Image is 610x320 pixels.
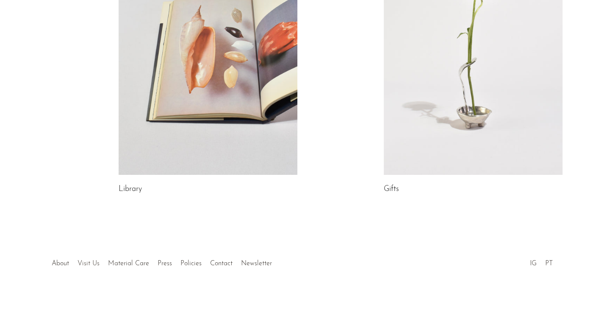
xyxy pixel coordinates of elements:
a: About [52,260,69,267]
ul: Quick links [47,253,276,269]
a: PT [545,260,553,267]
ul: Social Medias [526,253,557,269]
a: Material Care [108,260,149,267]
a: Policies [180,260,202,267]
a: IG [530,260,537,267]
a: Gifts [384,185,399,193]
a: Visit Us [78,260,100,267]
a: Press [158,260,172,267]
a: Contact [210,260,233,267]
a: Library [119,185,142,193]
